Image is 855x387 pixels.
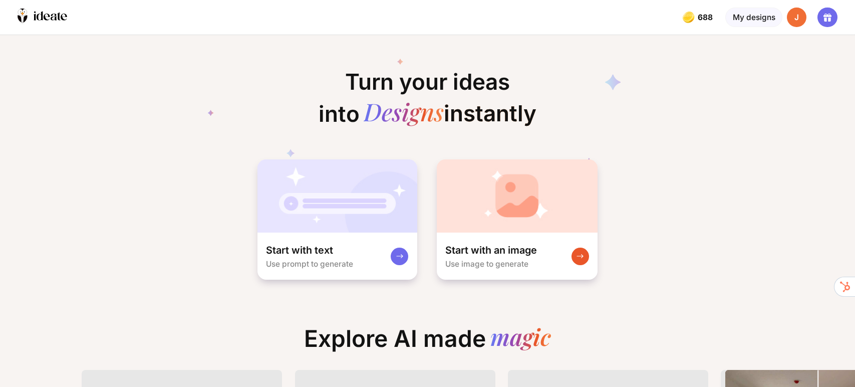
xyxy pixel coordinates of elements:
img: startWithImageCardBg.jpg [437,159,598,233]
div: J [787,8,807,28]
div: magic [490,325,551,352]
div: Use image to generate [445,259,528,269]
div: Start with text [266,244,333,257]
span: 688 [698,13,715,22]
div: Start with an image [445,244,537,257]
div: Explore AI made [296,325,560,361]
div: My designs [725,8,782,28]
div: Use prompt to generate [266,259,353,269]
img: startWithTextCardBg.jpg [257,159,417,233]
